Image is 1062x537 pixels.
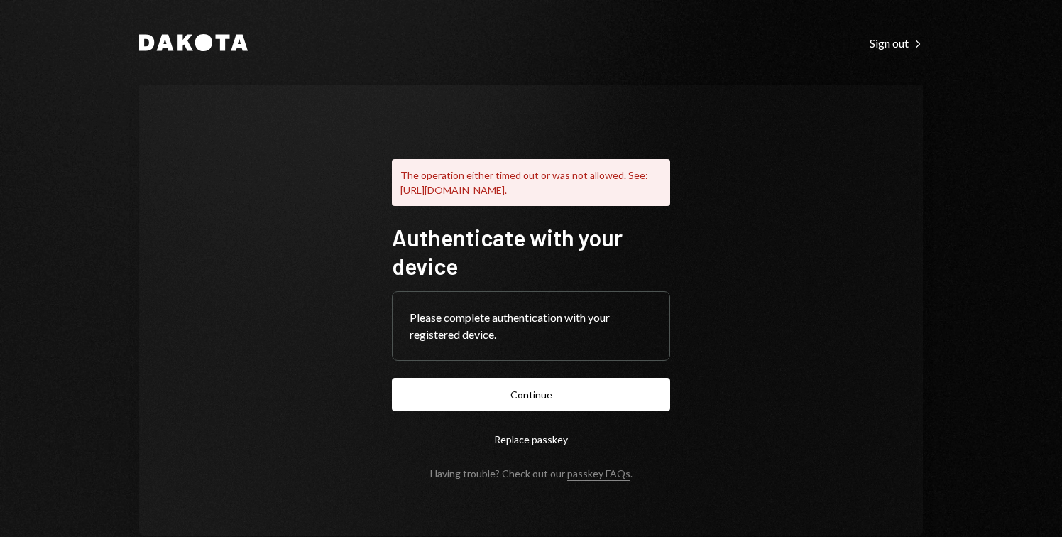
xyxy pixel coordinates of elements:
div: Please complete authentication with your registered device. [410,309,652,343]
div: The operation either timed out or was not allowed. See: [URL][DOMAIN_NAME]. [392,159,670,206]
div: Sign out [870,36,923,50]
button: Replace passkey [392,423,670,456]
h1: Authenticate with your device [392,223,670,280]
button: Continue [392,378,670,411]
a: passkey FAQs [567,467,630,481]
div: Having trouble? Check out our . [430,467,633,479]
a: Sign out [870,35,923,50]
